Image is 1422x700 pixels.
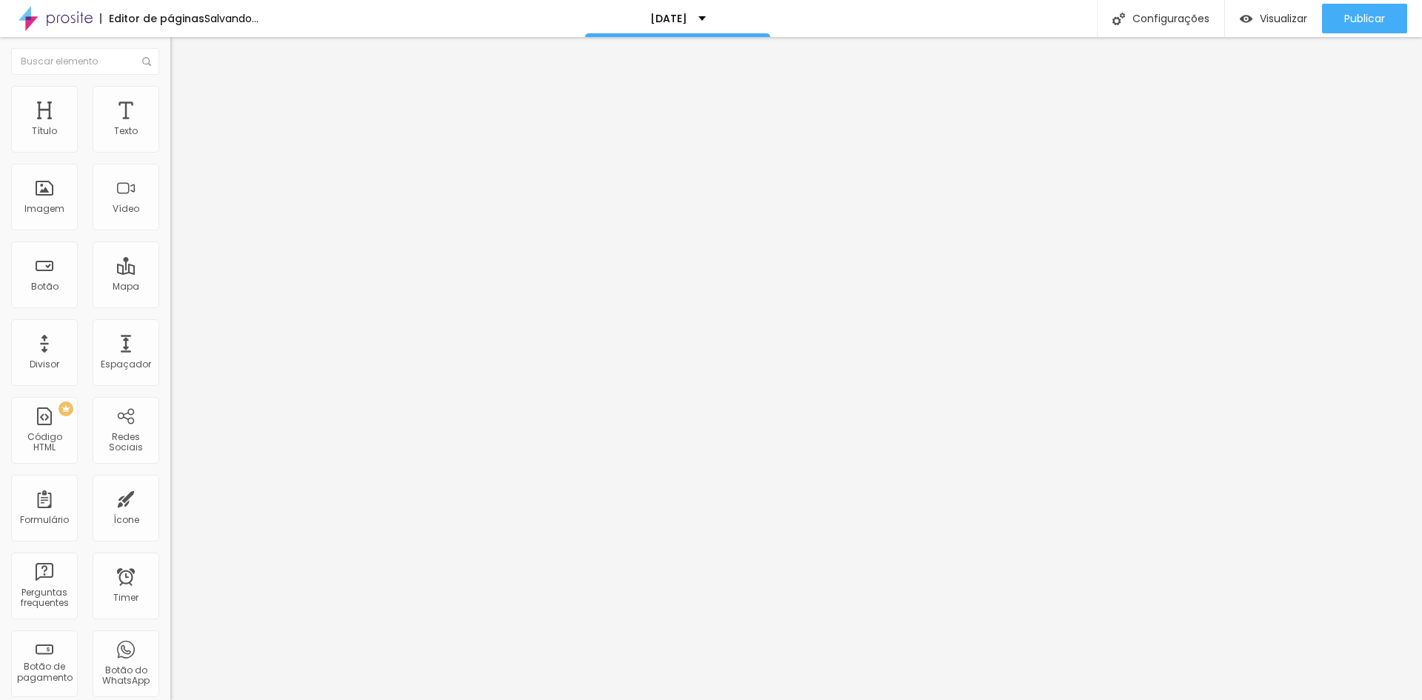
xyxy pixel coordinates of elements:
[100,13,204,24] div: Editor de páginas
[15,661,73,683] div: Botão de pagamento
[142,57,151,66] img: Icone
[1344,13,1385,24] span: Publicar
[114,126,138,136] div: Texto
[170,37,1422,700] iframe: Editor
[1322,4,1407,33] button: Publicar
[15,432,73,453] div: Código HTML
[1260,13,1307,24] span: Visualizar
[96,665,155,687] div: Botão do WhatsApp
[15,587,73,609] div: Perguntas frequentes
[113,281,139,292] div: Mapa
[1240,13,1252,25] img: view-1.svg
[1112,13,1125,25] img: Icone
[101,359,151,370] div: Espaçador
[650,13,687,24] p: [DATE]
[20,515,69,525] div: Formulário
[30,359,59,370] div: Divisor
[113,593,138,603] div: Timer
[32,126,57,136] div: Título
[113,204,139,214] div: Vídeo
[113,515,139,525] div: Ícone
[204,13,258,24] div: Salvando...
[11,48,159,75] input: Buscar elemento
[31,281,59,292] div: Botão
[1225,4,1322,33] button: Visualizar
[96,432,155,453] div: Redes Sociais
[24,204,64,214] div: Imagem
